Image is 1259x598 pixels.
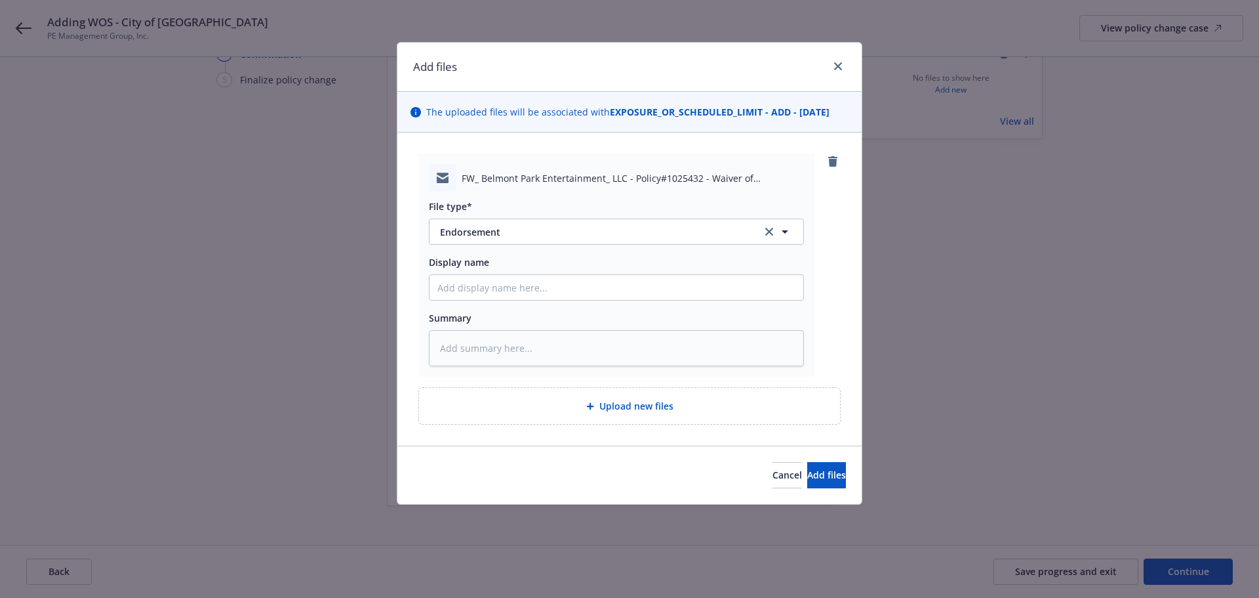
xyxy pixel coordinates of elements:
[761,224,777,240] a: clear selection
[599,399,673,413] span: Upload new files
[440,225,744,239] span: Endorsement
[772,462,802,488] button: Cancel
[426,105,829,119] span: The uploaded files will be associated with
[429,200,472,213] span: File type*
[429,312,471,324] span: Summary
[772,469,802,481] span: Cancel
[418,387,841,425] div: Upload new files
[610,106,829,118] strong: EXPOSURE_OR_SCHEDULED_LIMIT - ADD - [DATE]
[413,58,457,75] h1: Add files
[830,58,846,74] a: close
[429,256,489,268] span: Display name
[825,154,841,169] a: remove
[462,171,804,185] span: FW_ Belmont Park Entertainment_ LLC - Policy#1025432 - Waiver of Subrogation Request.msg
[807,469,846,481] span: Add files
[807,462,846,488] button: Add files
[430,275,803,300] input: Add display name here...
[429,219,804,245] button: Endorsementclear selection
